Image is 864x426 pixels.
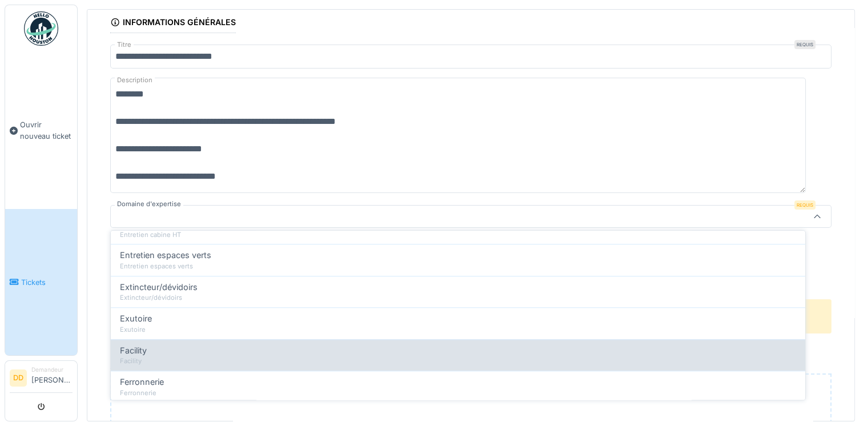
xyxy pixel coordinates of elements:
[5,52,77,209] a: Ouvrir nouveau ticket
[110,14,236,33] div: Informations générales
[120,325,796,335] div: Exutoire
[120,344,147,357] span: Facility
[120,294,796,303] div: Extincteur/dévidoirs
[120,262,796,271] div: Entretien espaces verts
[10,369,27,387] li: DD
[120,356,796,366] div: Facility
[24,11,58,46] img: Badge_color-CXgf-gQk.svg
[120,388,796,398] div: Ferronnerie
[21,277,73,288] span: Tickets
[31,365,73,390] li: [PERSON_NAME]
[115,73,155,87] label: Description
[120,250,211,262] span: Entretien espaces verts
[120,281,198,294] span: Extincteur/dévidoirs
[120,312,152,325] span: Exutoire
[31,365,73,374] div: Demandeur
[120,376,164,388] span: Ferronnerie
[115,40,134,50] label: Titre
[115,199,183,209] label: Domaine d'expertise
[10,365,73,393] a: DD Demandeur[PERSON_NAME]
[794,40,815,49] div: Requis
[5,209,77,355] a: Tickets
[794,200,815,210] div: Requis
[120,230,796,240] div: Entretien cabine HT
[20,119,73,141] span: Ouvrir nouveau ticket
